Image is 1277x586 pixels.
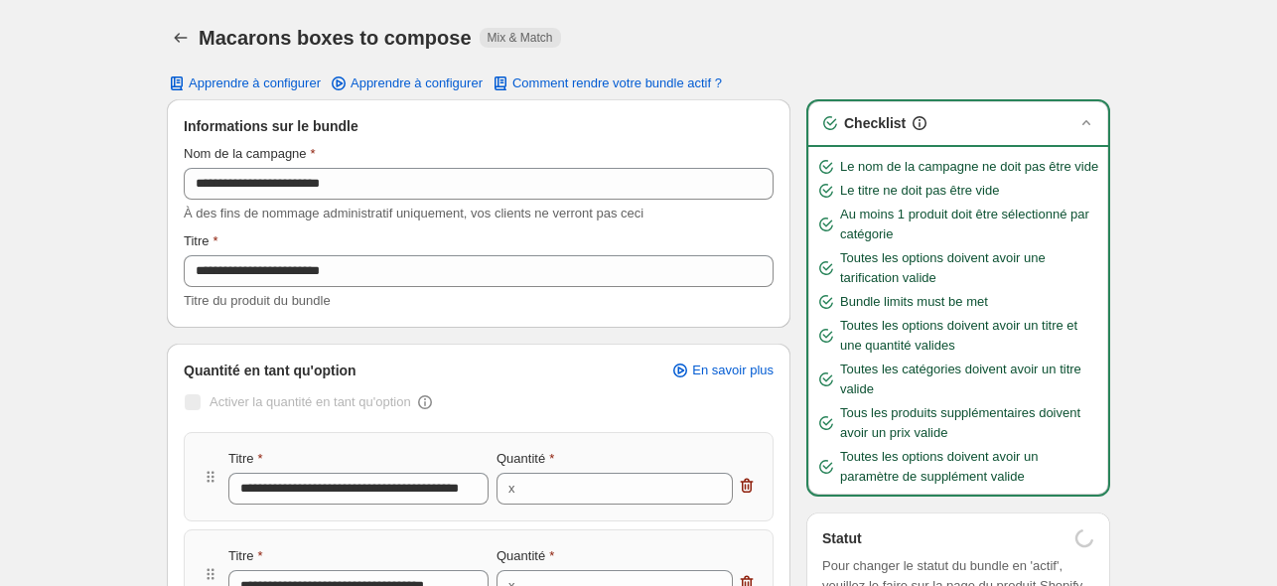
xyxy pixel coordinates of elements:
[189,75,321,91] span: Apprendre à configurer
[184,116,358,136] span: Informations sur le bundle
[155,70,333,97] button: Apprendre à configurer
[317,70,495,97] a: Apprendre à configurer
[497,449,554,469] label: Quantité
[228,546,263,566] label: Titre
[822,528,862,548] h3: Statut
[228,449,263,469] label: Titre
[184,144,316,164] label: Nom de la campagne
[508,479,515,499] div: x
[210,394,411,409] span: Activer la quantité en tant qu'option
[840,292,988,312] span: Bundle limits must be met
[840,360,1100,399] span: Toutes les catégories doivent avoir un titre valide
[184,361,356,380] span: Quantité en tant qu'option
[840,157,1098,177] span: Le nom de la campagne ne doit pas être vide
[479,70,734,97] button: Comment rendre votre bundle actif ?
[840,403,1100,443] span: Tous les produits supplémentaires doivent avoir un prix valide
[512,75,722,91] span: Comment rendre votre bundle actif ?
[840,181,999,201] span: Le titre ne doit pas être vide
[840,447,1100,487] span: Toutes les options doivent avoir un paramètre de supplément valide
[184,293,331,308] span: Titre du produit du bundle
[184,206,643,220] span: À des fins de nommage administratif uniquement, vos clients ne verront pas ceci
[497,546,554,566] label: Quantité
[658,357,785,384] a: En savoir plus
[840,316,1100,356] span: Toutes les options doivent avoir un titre et une quantité valides
[351,75,483,91] span: Apprendre à configurer
[167,24,195,52] button: Back
[840,205,1100,244] span: Au moins 1 produit doit être sélectionné par catégorie
[840,248,1100,288] span: Toutes les options doivent avoir une tarification valide
[184,231,218,251] label: Titre
[844,113,906,133] h3: Checklist
[692,363,774,378] span: En savoir plus
[488,30,553,46] span: Mix & Match
[199,26,472,50] h1: Macarons boxes to compose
